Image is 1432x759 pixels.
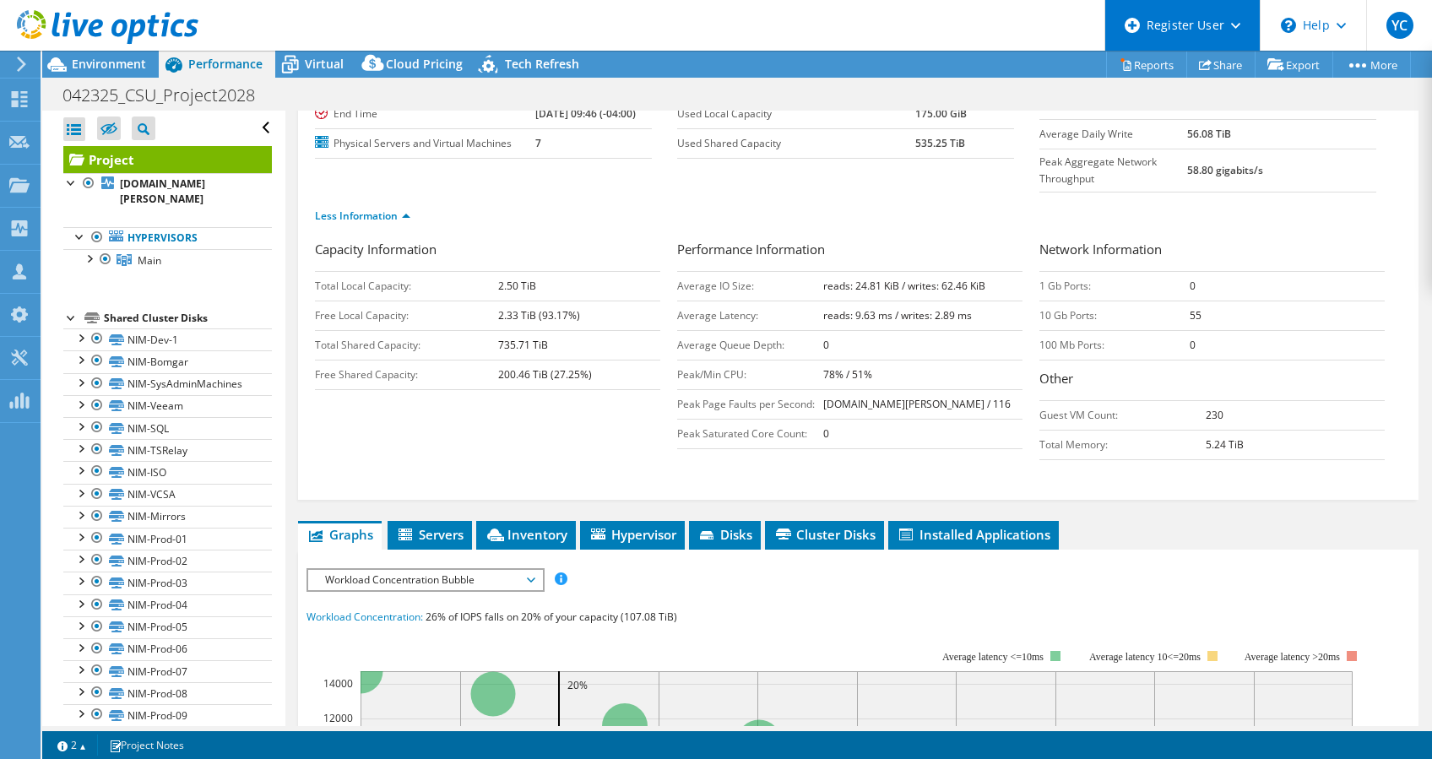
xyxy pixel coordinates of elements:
[1039,400,1206,430] td: Guest VM Count:
[1206,408,1223,422] b: 230
[1255,52,1333,78] a: Export
[485,526,567,543] span: Inventory
[306,610,423,624] span: Workload Concentration:
[677,419,823,448] td: Peak Saturated Core Count:
[63,417,272,439] a: NIM-SQL
[567,678,588,692] text: 20%
[535,136,541,150] b: 7
[1039,369,1385,392] h3: Other
[63,528,272,550] a: NIM-Prod-01
[426,610,677,624] span: 26% of IOPS falls on 20% of your capacity (107.08 TiB)
[505,56,579,72] span: Tech Refresh
[396,526,464,543] span: Servers
[1039,126,1187,143] label: Average Daily Write
[823,338,829,352] b: 0
[315,360,498,389] td: Free Shared Capacity:
[677,106,915,122] label: Used Local Capacity
[1089,651,1201,663] tspan: Average latency 10<=20ms
[315,209,410,223] a: Less Information
[1332,52,1411,78] a: More
[1039,154,1187,187] label: Peak Aggregate Network Throughput
[498,308,580,323] b: 2.33 TiB (93.17%)
[823,308,972,323] b: reads: 9.63 ms / writes: 2.89 ms
[63,506,272,528] a: NIM-Mirrors
[63,146,272,173] a: Project
[1245,651,1340,663] text: Average latency >20ms
[306,526,373,543] span: Graphs
[677,360,823,389] td: Peak/Min CPU:
[697,526,752,543] span: Disks
[535,106,636,121] b: [DATE] 09:46 (-04:00)
[46,735,98,756] a: 2
[823,279,985,293] b: reads: 24.81 KiB / writes: 62.46 KiB
[72,56,146,72] span: Environment
[589,526,676,543] span: Hypervisor
[63,461,272,483] a: NIM-ISO
[55,86,281,105] h1: 042325_CSU_Project2028
[63,439,272,461] a: NIM-TSRelay
[498,338,548,352] b: 735.71 TiB
[104,308,272,328] div: Shared Cluster Disks
[1187,127,1231,141] b: 56.08 TiB
[498,367,592,382] b: 200.46 TiB (27.25%)
[63,395,272,417] a: NIM-Veeam
[773,526,876,543] span: Cluster Disks
[63,350,272,372] a: NIM-Bomgar
[63,328,272,350] a: NIM-Dev-1
[63,682,272,704] a: NIM-Prod-08
[63,572,272,594] a: NIM-Prod-03
[63,550,272,572] a: NIM-Prod-02
[1039,430,1206,459] td: Total Memory:
[63,594,272,616] a: NIM-Prod-04
[323,711,353,725] text: 12000
[498,279,536,293] b: 2.50 TiB
[677,271,823,301] td: Average IO Size:
[63,660,272,682] a: NIM-Prod-07
[323,676,353,691] text: 14000
[317,570,534,590] span: Workload Concentration Bubble
[63,173,272,210] a: [DOMAIN_NAME][PERSON_NAME]
[138,253,161,268] span: Main
[1186,52,1256,78] a: Share
[315,301,498,330] td: Free Local Capacity:
[63,249,272,271] a: Main
[942,651,1044,663] tspan: Average latency <=10ms
[120,176,205,206] b: [DOMAIN_NAME][PERSON_NAME]
[1039,330,1190,360] td: 100 Mb Ports:
[63,227,272,249] a: Hypervisors
[677,389,823,419] td: Peak Page Faults per Second:
[63,484,272,506] a: NIM-VCSA
[823,426,829,441] b: 0
[1190,279,1196,293] b: 0
[63,638,272,660] a: NIM-Prod-06
[305,56,344,72] span: Virtual
[915,106,967,121] b: 175.00 GiB
[1039,240,1385,263] h3: Network Information
[63,616,272,638] a: NIM-Prod-05
[823,397,1011,411] b: [DOMAIN_NAME][PERSON_NAME] / 116
[677,301,823,330] td: Average Latency:
[897,526,1050,543] span: Installed Applications
[315,330,498,360] td: Total Shared Capacity:
[97,735,196,756] a: Project Notes
[1187,163,1263,177] b: 58.80 gigabits/s
[1206,437,1244,452] b: 5.24 TiB
[677,240,1022,263] h3: Performance Information
[63,704,272,726] a: NIM-Prod-09
[315,271,498,301] td: Total Local Capacity:
[915,136,965,150] b: 535.25 TiB
[1187,97,1299,111] b: 47% reads / 53% writes
[1039,271,1190,301] td: 1 Gb Ports:
[315,240,660,263] h3: Capacity Information
[1106,52,1187,78] a: Reports
[1281,18,1296,33] svg: \n
[1386,12,1413,39] span: YC
[386,56,463,72] span: Cloud Pricing
[677,135,915,152] label: Used Shared Capacity
[1190,338,1196,352] b: 0
[188,56,263,72] span: Performance
[315,135,535,152] label: Physical Servers and Virtual Machines
[63,373,272,395] a: NIM-SysAdminMachines
[1190,308,1201,323] b: 55
[315,106,535,122] label: End Time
